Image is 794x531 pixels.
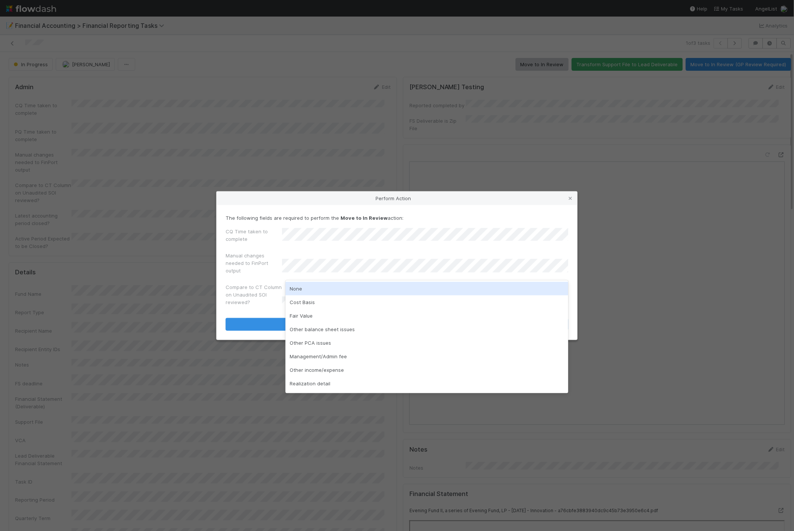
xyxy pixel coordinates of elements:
div: Perform Action [217,192,577,205]
label: CQ Time taken to complete [226,228,282,243]
div: Realization detail [286,377,569,390]
button: Move to In Review [226,318,568,331]
label: Manual changes needed to FinPort output [226,252,282,274]
div: None [286,282,569,295]
div: Other income/expense [286,363,569,377]
div: Cost Basis [286,295,569,309]
div: Fair Value [286,309,569,323]
div: Other PCA issues [286,336,569,350]
div: Cashless contribution [286,390,569,404]
label: Compare to CT Column on Unaudited SOI reviewed? [226,283,282,306]
p: The following fields are required to perform the action: [226,214,568,222]
div: Other balance sheet issues [286,323,569,336]
div: Management/Admin fee [286,350,569,363]
strong: Move to In Review [341,215,388,221]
